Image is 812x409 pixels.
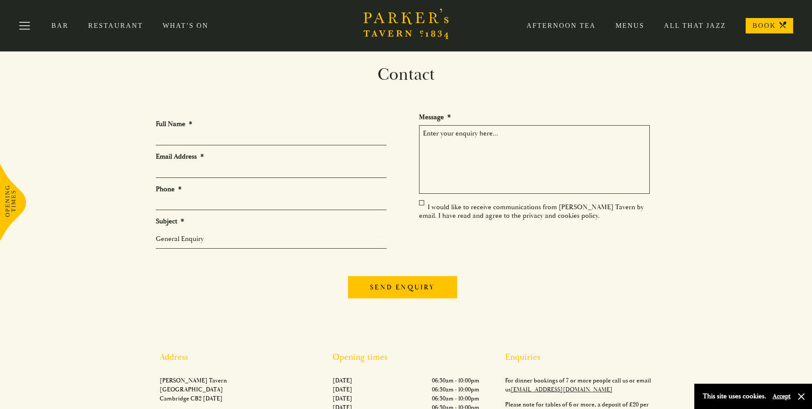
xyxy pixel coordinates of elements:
[505,352,652,362] h2: Enquiries
[419,203,644,220] label: I would like to receive communications from [PERSON_NAME] Tavern by email. I have read and agree ...
[149,64,663,85] h1: Contact
[160,376,306,403] p: [PERSON_NAME] Tavern [GEOGRAPHIC_DATA] Cambridge CB2 [DATE]​
[703,390,766,403] p: This site uses cookies.
[432,385,479,394] p: 06:30am - 10:00pm
[505,376,652,394] p: For dinner bookings of 7 or more people call us or email us
[333,385,352,394] p: [DATE]
[511,386,613,393] a: [EMAIL_ADDRESS][DOMAIN_NAME]
[432,376,479,385] p: 06:30am - 10:00pm
[419,227,549,260] iframe: reCAPTCHA
[156,152,204,161] label: Email Address
[156,217,184,226] label: Subject
[160,352,306,362] h2: Address
[156,185,181,194] label: Phone
[333,394,352,403] p: [DATE]
[797,392,806,401] button: Close and accept
[348,276,457,298] input: Send enquiry
[333,376,352,385] p: [DATE]
[156,120,192,129] label: Full Name
[773,392,791,400] button: Accept
[333,352,479,362] h2: Opening times
[419,113,451,122] label: Message
[432,394,479,403] p: 06:30am - 10:00pm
